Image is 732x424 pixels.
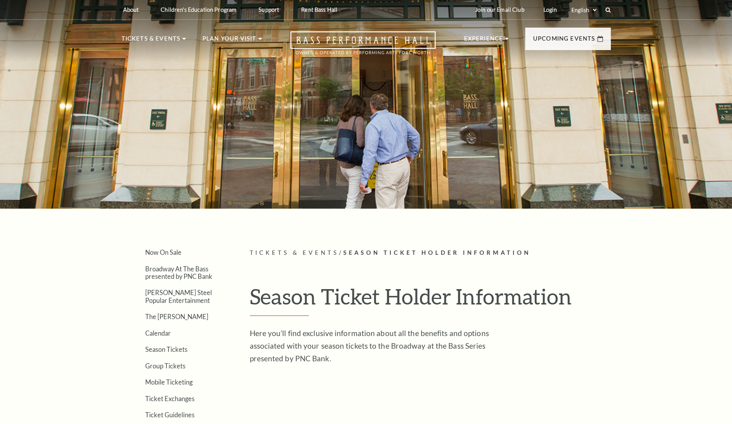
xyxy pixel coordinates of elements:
[145,411,195,418] a: Ticket Guidelines
[145,248,182,256] a: Now On Sale
[145,289,212,304] a: [PERSON_NAME] Steel Popular Entertainment
[123,6,139,13] p: About
[250,248,611,258] p: /
[161,6,236,13] p: Children's Education Program
[570,6,598,14] select: Select:
[250,327,506,365] p: Here you’ll find exclusive information about all the benefits and options associated with your se...
[145,313,208,320] a: The [PERSON_NAME]
[145,346,187,353] a: Season Tickets
[301,6,337,13] p: Rent Bass Hall
[202,34,256,48] p: Plan Your Visit
[145,265,212,280] a: Broadway At The Bass presented by PNC Bank
[145,395,195,402] a: Ticket Exchanges
[145,362,185,370] a: Group Tickets
[122,34,181,48] p: Tickets & Events
[533,34,595,48] p: Upcoming Events
[250,284,611,316] h1: Season Ticket Holder Information
[250,249,339,256] span: Tickets & Events
[145,329,171,337] a: Calendar
[258,6,279,13] p: Support
[145,378,193,386] a: Mobile Ticketing
[343,249,531,256] span: Season Ticket Holder Information
[464,34,504,48] p: Experience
